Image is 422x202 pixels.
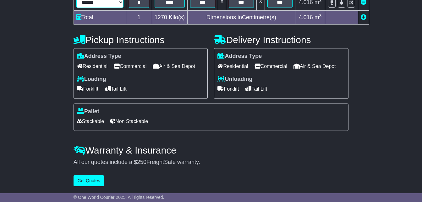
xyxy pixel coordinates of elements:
td: Dimensions in Centimetre(s) [187,11,295,25]
span: © One World Courier 2025. All rights reserved. [74,195,164,200]
label: Address Type [77,53,121,60]
td: Kilo(s) [152,11,187,25]
label: Loading [77,76,106,83]
h4: Pickup Instructions [74,35,208,45]
label: Unloading [217,76,252,83]
span: Commercial [255,61,287,71]
label: Address Type [217,53,262,60]
div: All our quotes include a $ FreightSafe warranty. [74,159,348,166]
span: 250 [137,159,146,165]
span: Stackable [77,116,104,126]
a: Add new item [361,14,366,20]
span: Forklift [77,84,98,94]
span: Forklift [217,84,239,94]
td: Total [74,11,126,25]
span: Non Stackable [110,116,148,126]
span: Air & Sea Depot [293,61,336,71]
sup: 3 [319,13,322,18]
span: Commercial [114,61,146,71]
span: Tail Lift [105,84,127,94]
span: Residential [217,61,248,71]
button: Get Quotes [74,175,104,186]
span: m [315,14,322,20]
span: 4.016 [299,14,313,20]
span: Tail Lift [245,84,267,94]
h4: Delivery Instructions [214,35,348,45]
span: 1270 [155,14,167,20]
td: 1 [126,11,152,25]
label: Pallet [77,108,99,115]
h4: Warranty & Insurance [74,145,348,155]
span: Air & Sea Depot [153,61,195,71]
span: Residential [77,61,107,71]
